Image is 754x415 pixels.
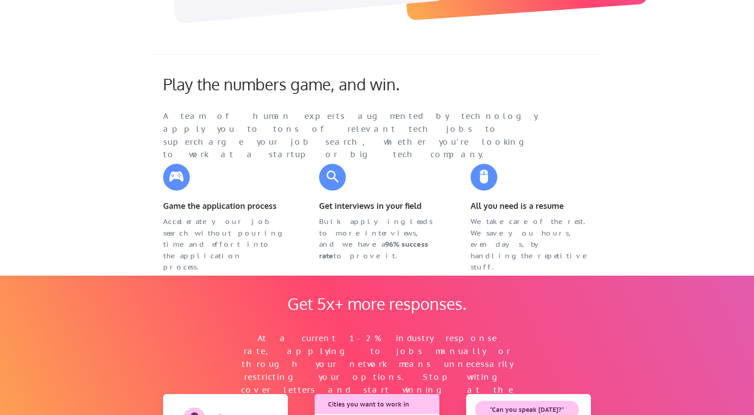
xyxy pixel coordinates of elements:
[163,199,283,212] div: Game the application process
[163,110,555,161] div: A team of human experts augmented by technology apply you to tons of relevant tech jobs to superc...
[279,294,475,313] div: Get 5x+ more responses.
[319,240,430,260] strong: 96% success rate
[163,216,283,273] div: Accelerate your job search without pouring time and effort into the application process.
[319,216,439,261] div: Bulk applying leads to more interviews, and we have a to prove it.
[328,400,427,409] div: Cities you want to work in
[163,74,439,94] div: Play the numbers game, and win.
[475,406,579,415] div: "Can you speak [DATE]?"
[471,199,591,212] div: All you need is a resume
[319,199,439,212] div: Get interviews in your field
[471,216,591,273] div: We take care of the rest. We save you hours, even days, by handling the repetitive stuff.
[239,332,515,409] div: At a current 1-2% industry response rate, applying to jobs manually or through your network means...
